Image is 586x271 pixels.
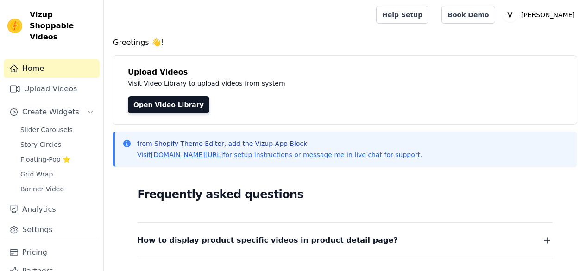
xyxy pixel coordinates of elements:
[138,234,553,247] button: How to display product specific videos in product detail page?
[138,185,553,204] h2: Frequently asked questions
[507,10,513,19] text: V
[15,138,100,151] a: Story Circles
[128,67,562,78] h4: Upload Videos
[441,6,495,24] a: Book Demo
[4,221,100,239] a: Settings
[30,9,96,43] span: Vizup Shoppable Videos
[151,151,223,158] a: [DOMAIN_NAME][URL]
[4,59,100,78] a: Home
[517,6,579,23] p: [PERSON_NAME]
[15,168,100,181] a: Grid Wrap
[137,139,422,148] p: from Shopify Theme Editor, add the Vizup App Block
[138,234,398,247] span: How to display product specific videos in product detail page?
[4,200,100,219] a: Analytics
[4,243,100,262] a: Pricing
[503,6,579,23] button: V [PERSON_NAME]
[128,78,543,89] p: Visit Video Library to upload videos from system
[15,183,100,195] a: Banner Video
[20,184,64,194] span: Banner Video
[20,170,53,179] span: Grid Wrap
[7,19,22,33] img: Vizup
[128,96,209,113] a: Open Video Library
[15,153,100,166] a: Floating-Pop ⭐
[20,155,70,164] span: Floating-Pop ⭐
[376,6,428,24] a: Help Setup
[113,37,577,48] h4: Greetings 👋!
[4,103,100,121] button: Create Widgets
[20,125,73,134] span: Slider Carousels
[22,107,79,118] span: Create Widgets
[15,123,100,136] a: Slider Carousels
[4,80,100,98] a: Upload Videos
[137,150,422,159] p: Visit for setup instructions or message me in live chat for support.
[20,140,61,149] span: Story Circles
